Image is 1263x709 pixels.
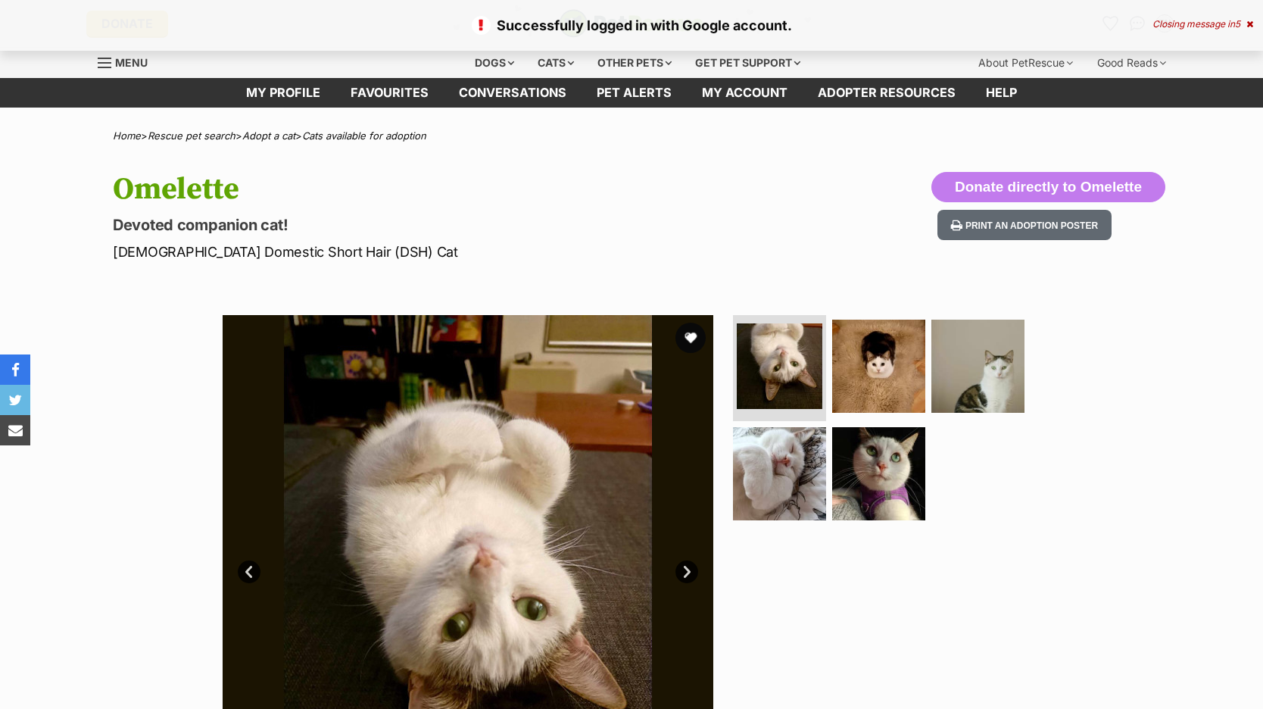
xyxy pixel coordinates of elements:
div: Good Reads [1087,48,1177,78]
img: Photo of Omelette [832,320,925,413]
a: Next [675,561,698,583]
div: Closing message in [1152,19,1253,30]
p: Devoted companion cat! [113,214,753,236]
a: My profile [231,78,335,108]
img: Photo of Omelette [931,320,1024,413]
img: Photo of Omelette [832,427,925,520]
div: Cats [527,48,585,78]
a: Home [113,130,141,142]
a: Prev [238,561,260,583]
a: Menu [98,48,158,75]
button: Donate directly to Omelette [931,172,1165,202]
a: Help [971,78,1032,108]
div: Get pet support [685,48,811,78]
a: Rescue pet search [148,130,235,142]
button: Print an adoption poster [937,210,1112,241]
img: Photo of Omelette [737,323,822,409]
a: Cats available for adoption [302,130,426,142]
div: Dogs [464,48,525,78]
a: Favourites [335,78,444,108]
a: Pet alerts [582,78,687,108]
img: Photo of Omelette [733,427,826,520]
button: favourite [675,323,706,353]
a: conversations [444,78,582,108]
div: > > > [75,130,1188,142]
p: [DEMOGRAPHIC_DATA] Domestic Short Hair (DSH) Cat [113,242,753,262]
h1: Omelette [113,172,753,207]
div: Other pets [587,48,682,78]
a: My account [687,78,803,108]
a: Adopt a cat [242,130,295,142]
span: Menu [115,56,148,69]
a: Adopter resources [803,78,971,108]
p: Successfully logged in with Google account. [15,15,1248,36]
div: About PetRescue [968,48,1084,78]
span: 5 [1235,18,1240,30]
